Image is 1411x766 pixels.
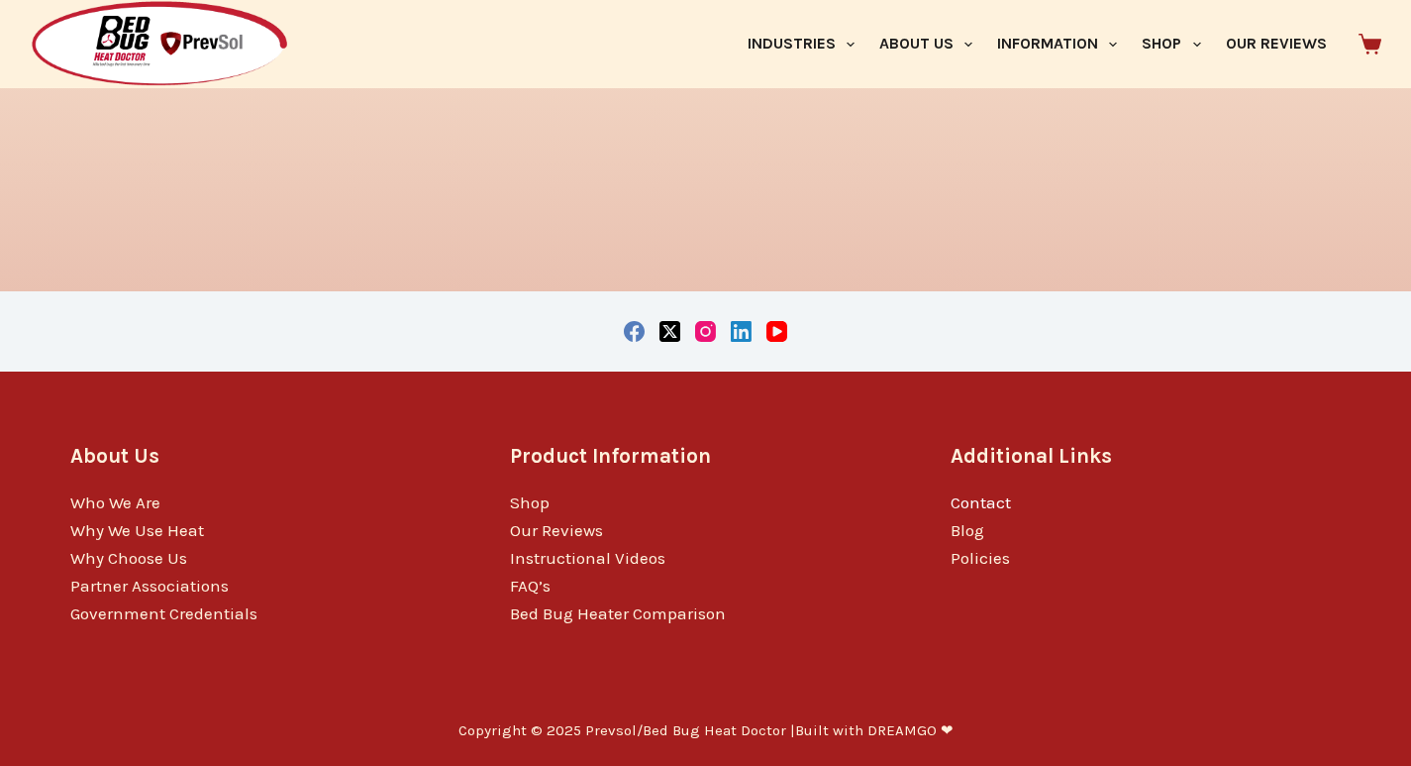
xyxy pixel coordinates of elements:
a: Why Choose Us [70,548,187,568]
a: Policies [951,548,1010,568]
a: Contact [951,492,1011,512]
a: Our Reviews [510,520,603,540]
a: Blog [951,520,984,540]
a: Instructional Videos [510,548,665,568]
a: X (Twitter) [659,321,680,342]
a: Bed Bug Heater Comparison [510,603,726,623]
a: LinkedIn [731,321,752,342]
h3: Product Information [510,441,900,472]
h3: About Us [70,441,460,472]
a: Built with DREAMGO ❤ [795,721,954,739]
a: Government Credentials [70,603,257,623]
h3: Additional Links [951,441,1341,472]
a: Instagram [695,321,716,342]
a: Who We Are [70,492,160,512]
a: YouTube [766,321,787,342]
p: Copyright © 2025 Prevsol/Bed Bug Heat Doctor | [458,721,954,741]
a: Why We Use Heat [70,520,204,540]
a: FAQ’s [510,576,551,596]
a: Shop [510,492,550,512]
a: Facebook [624,321,645,342]
a: Partner Associations [70,576,229,596]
